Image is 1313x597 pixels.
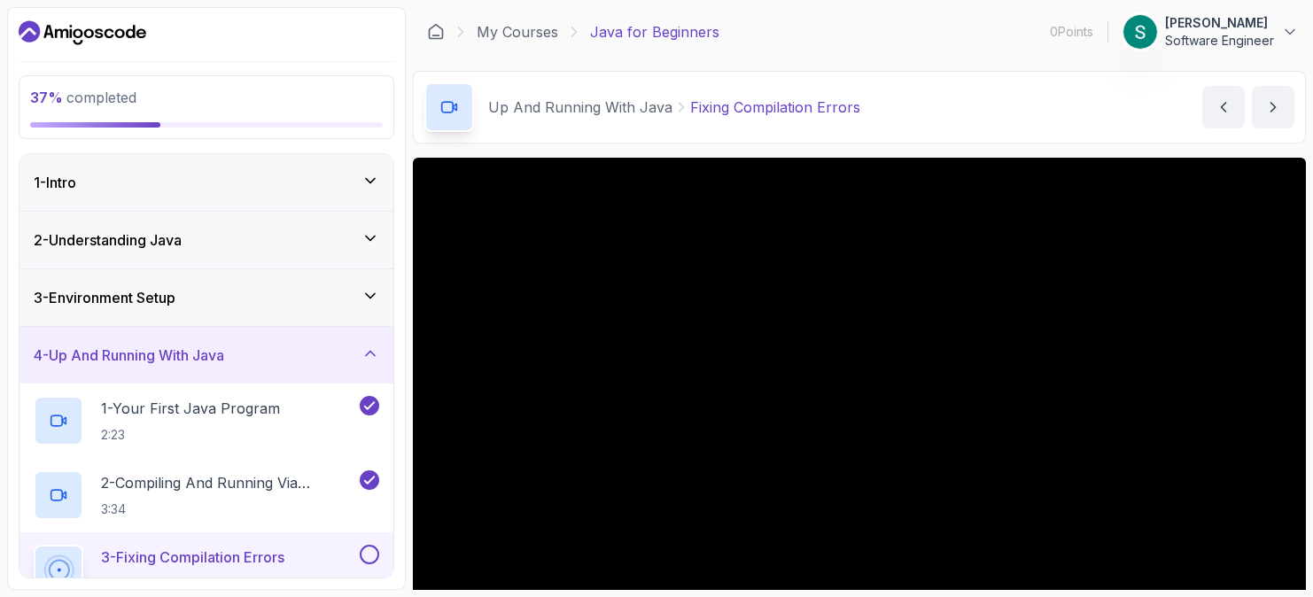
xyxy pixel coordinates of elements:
h3: 1 - Intro [34,172,76,193]
button: 2-Understanding Java [19,212,393,268]
span: 37 % [30,89,63,106]
button: 2-Compiling And Running Via Terminal3:34 [34,470,379,520]
button: user profile image[PERSON_NAME]Software Engineer [1123,14,1299,50]
button: 1-Your First Java Program2:23 [34,396,379,446]
p: Fixing Compilation Errors [690,97,860,118]
a: Dashboard [19,19,146,47]
h3: 3 - Environment Setup [34,287,175,308]
p: 4:40 [101,575,284,593]
a: My Courses [477,21,558,43]
p: 2:23 [101,426,280,444]
h3: 4 - Up And Running With Java [34,345,224,366]
iframe: chat widget [1203,486,1313,570]
p: [PERSON_NAME] [1165,14,1274,32]
span: completed [30,89,136,106]
button: 4-Up And Running With Java [19,327,393,384]
p: 1 - Your First Java Program [101,398,280,419]
img: user profile image [1123,15,1157,49]
button: previous content [1202,86,1245,128]
p: 2 - Compiling And Running Via Terminal [101,472,356,493]
button: 3-Environment Setup [19,269,393,326]
button: next content [1252,86,1294,128]
p: Java for Beginners [590,21,719,43]
p: 0 Points [1050,23,1093,41]
a: Dashboard [427,23,445,41]
p: 3:34 [101,500,356,518]
button: 1-Intro [19,154,393,211]
p: 3 - Fixing Compilation Errors [101,547,284,568]
p: Up And Running With Java [488,97,672,118]
p: Software Engineer [1165,32,1274,50]
button: 3-Fixing Compilation Errors4:40 [34,545,379,594]
h3: 2 - Understanding Java [34,229,182,251]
